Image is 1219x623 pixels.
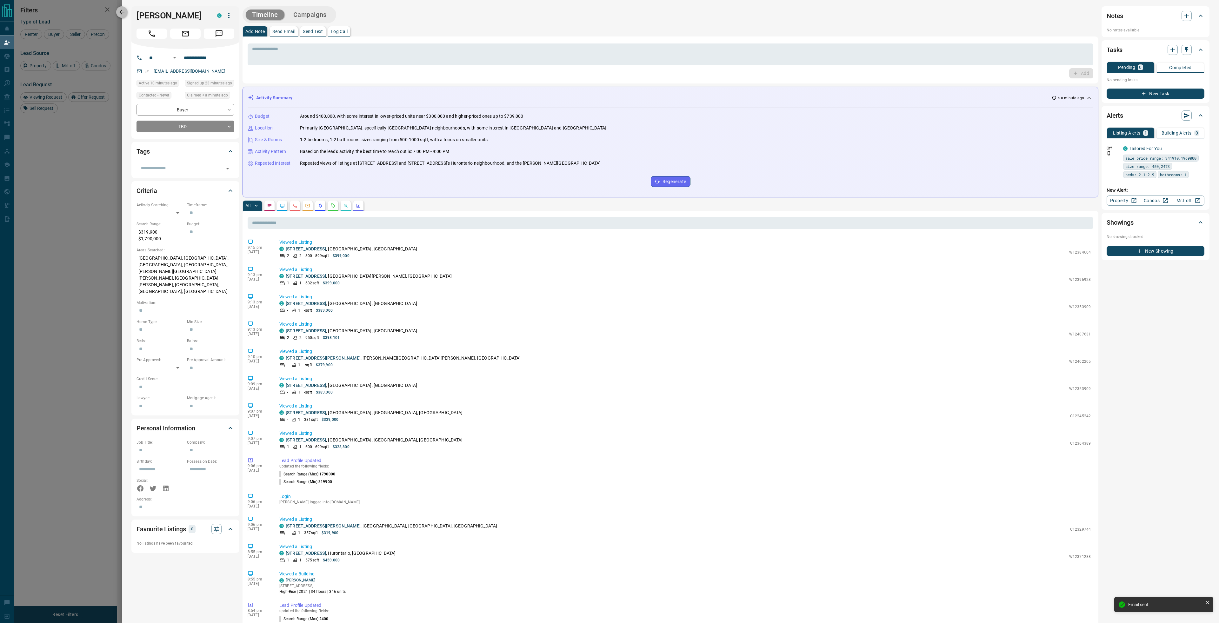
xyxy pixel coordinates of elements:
p: W12384604 [1069,249,1091,255]
p: Location [255,125,273,131]
p: High-Rise | 2021 | 34 floors | 316 units [279,589,346,594]
a: [STREET_ADDRESS] [286,383,326,388]
div: condos.ca [279,578,284,583]
span: Signed up 23 minutes ago [187,80,232,86]
p: Viewed a Listing [279,294,1091,300]
svg: Requests [330,203,336,208]
p: $319,900 - $1,790,000 [137,227,184,244]
svg: Agent Actions [356,203,361,208]
p: $399,000 [333,253,350,259]
a: [STREET_ADDRESS] [286,274,326,279]
p: 575 sqft [305,557,319,563]
p: 9:13 pm [248,300,270,304]
p: 1 [298,389,300,395]
p: 9:13 pm [248,327,270,332]
svg: Notes [267,203,272,208]
svg: Calls [292,203,297,208]
p: $328,800 [333,444,350,450]
p: 1-2 bedrooms, 1-2 bathrooms, sizes ranging from 500-1000 sqft, with a focus on smaller units [300,136,488,143]
p: $319,900 [322,530,338,536]
p: 1 [299,557,302,563]
p: No notes available [1107,27,1204,33]
div: condos.ca [279,274,284,278]
p: [DATE] [248,277,270,282]
p: Building Alerts [1162,131,1192,135]
p: [DATE] [248,554,270,559]
p: 9:06 pm [248,522,270,527]
p: [DATE] [248,414,270,418]
div: Notes [1107,8,1204,23]
a: [STREET_ADDRESS] [286,410,326,415]
p: $399,000 [323,280,340,286]
p: - [287,389,288,395]
p: 9:09 pm [248,382,270,386]
p: 2 [287,253,289,259]
button: Regenerate [651,176,690,187]
p: $398,101 [323,335,340,341]
p: 1 [287,557,289,563]
p: [DATE] [248,304,270,309]
p: Send Text [303,29,323,34]
div: Criteria [137,183,234,198]
button: Timeline [246,10,284,20]
p: Lead Profile Updated [279,457,1091,464]
div: Tue Sep 16 2025 [185,80,234,89]
p: 1 [298,530,300,536]
h2: Criteria [137,186,157,196]
p: 9:06 pm [248,500,270,504]
a: [STREET_ADDRESS][PERSON_NAME] [286,355,361,361]
p: Min Size: [187,319,234,325]
h2: Personal Information [137,423,195,433]
div: Personal Information [137,421,234,436]
p: , [PERSON_NAME][GEOGRAPHIC_DATA][PERSON_NAME], [GEOGRAPHIC_DATA] [286,355,521,361]
p: 2 [299,253,302,259]
p: Search Range (Max) : [279,471,335,477]
span: sale price range: 341910,1969000 [1125,155,1196,161]
p: $459,000 [323,557,340,563]
h2: Tasks [1107,45,1122,55]
span: 2400 [319,617,328,621]
h2: Alerts [1107,110,1123,121]
p: 1 [1144,131,1147,135]
div: condos.ca [279,410,284,415]
p: Activity Pattern [255,148,286,155]
a: [STREET_ADDRESS] [286,328,326,333]
p: Mortgage Agent: [187,395,234,401]
a: [EMAIL_ADDRESS][DOMAIN_NAME] [154,69,225,74]
p: Credit Score: [137,376,234,382]
p: Repeated Interest [255,160,290,167]
svg: Push Notification Only [1107,151,1111,156]
p: C12245242 [1070,413,1091,419]
p: [DATE] [248,250,270,254]
p: C12364389 [1070,441,1091,446]
p: Home Type: [137,319,184,325]
p: No pending tasks [1107,75,1204,85]
p: Viewed a Listing [279,348,1091,355]
h2: Showings [1107,217,1134,228]
span: size range: 450,2473 [1125,163,1170,169]
p: - sqft [304,362,312,368]
p: 9:10 pm [248,355,270,359]
p: 0 [1196,131,1198,135]
p: Lead Profile Updated [279,602,1091,609]
p: 9:13 pm [248,273,270,277]
p: 1 [298,417,300,422]
p: Viewed a Listing [279,239,1091,246]
p: [DATE] [248,581,270,586]
p: , [GEOGRAPHIC_DATA], [GEOGRAPHIC_DATA], [GEOGRAPHIC_DATA] [286,523,497,529]
p: Viewed a Listing [279,375,1091,382]
p: $389,000 [316,389,333,395]
p: Search Range (Min) : [279,479,332,485]
div: condos.ca [279,438,284,442]
div: Favourite Listings0 [137,521,234,537]
p: Areas Searched: [137,247,234,253]
p: 1 [298,362,300,368]
p: [STREET_ADDRESS] [279,583,346,589]
p: 950 sqft [305,335,319,341]
span: Email [170,29,201,39]
div: Tags [137,144,234,159]
p: , [GEOGRAPHIC_DATA], [GEOGRAPHIC_DATA], [GEOGRAPHIC_DATA] [286,409,463,416]
a: Property [1107,196,1139,206]
p: Birthday: [137,459,184,464]
a: [STREET_ADDRESS] [286,551,326,556]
